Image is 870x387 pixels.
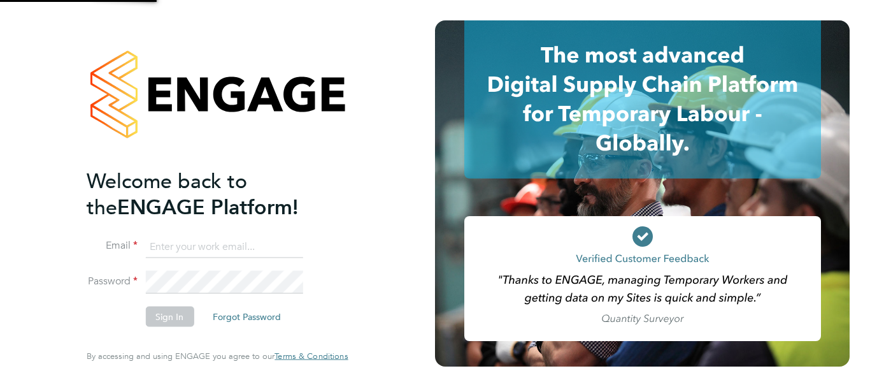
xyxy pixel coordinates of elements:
[87,239,138,252] label: Email
[203,307,291,327] button: Forgot Password
[275,351,348,361] a: Terms & Conditions
[87,168,335,220] h2: ENGAGE Platform!
[145,307,194,327] button: Sign In
[87,168,247,219] span: Welcome back to the
[275,351,348,361] span: Terms & Conditions
[87,275,138,288] label: Password
[145,235,303,258] input: Enter your work email...
[87,351,348,361] span: By accessing and using ENGAGE you agree to our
